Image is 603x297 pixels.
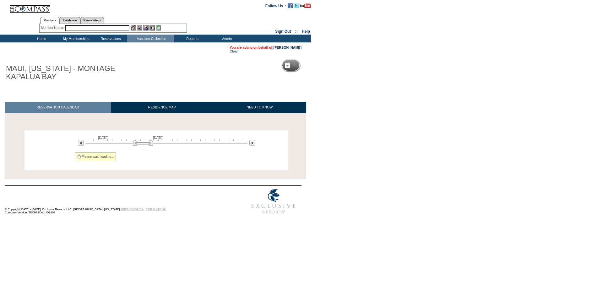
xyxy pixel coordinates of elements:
img: spinner2.gif [77,154,82,159]
img: Subscribe to our YouTube Channel [300,3,311,8]
span: You are acting on behalf of: [230,46,301,49]
a: [PERSON_NAME] [274,46,301,49]
a: Residences [59,17,80,24]
a: NEED TO KNOW [213,102,306,113]
a: Follow us on Twitter [294,3,299,7]
img: b_edit.gif [131,25,136,30]
img: View [137,25,142,30]
img: Become our fan on Facebook [288,3,293,8]
a: Reservations [80,17,104,24]
td: Admin [209,35,243,42]
img: Exclusive Resorts [245,186,301,217]
a: TERMS OF USE [146,208,166,211]
a: PRIVACY POLICY [121,208,144,211]
img: Reservations [149,25,155,30]
h5: Reservation Calendar [293,63,341,68]
a: Help [302,29,310,34]
a: RESERVATION CALENDAR [5,102,111,113]
img: Next [249,140,255,146]
a: Become our fan on Facebook [288,3,293,7]
a: Sign Out [275,29,291,34]
a: Members [40,17,59,24]
a: Clear [230,49,238,53]
img: Impersonate [143,25,149,30]
td: Vacation Collection [127,35,174,42]
td: Home [24,35,58,42]
td: © Copyright [DATE] - [DATE]. Exclusive Resorts, LLC. [GEOGRAPHIC_DATA], [US_STATE]. Compass Versi... [5,186,225,217]
span: [DATE] [98,136,109,140]
td: Reservations [93,35,127,42]
div: Member Name: [41,25,65,30]
h1: MAUI, [US_STATE] - MONTAGE KAPALUA BAY [5,63,145,82]
img: Follow us on Twitter [294,3,299,8]
a: RESIDENCE MAP [111,102,213,113]
img: Previous [78,140,84,146]
span: :: [295,29,298,34]
td: Follow Us :: [265,3,288,8]
span: [DATE] [153,136,164,140]
td: Reports [174,35,209,42]
a: Subscribe to our YouTube Channel [300,3,311,7]
div: Please wait, loading... [75,152,116,161]
td: My Memberships [58,35,93,42]
img: b_calculator.gif [156,25,161,30]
